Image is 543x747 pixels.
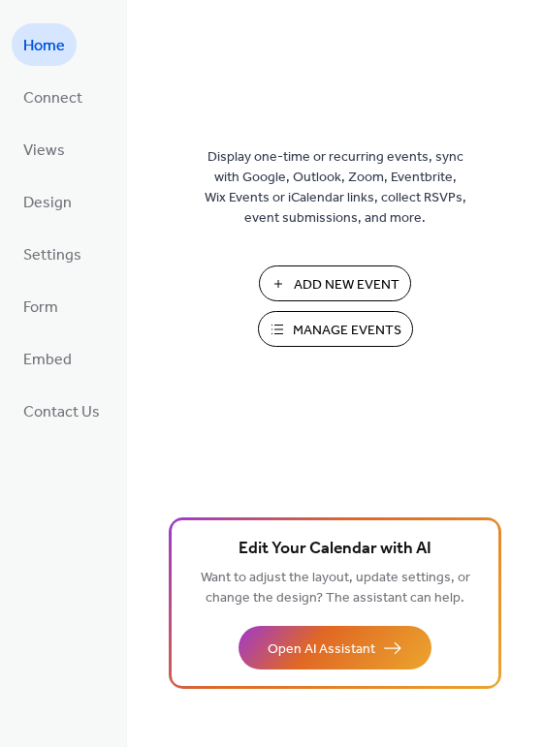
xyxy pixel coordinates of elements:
button: Open AI Assistant [239,626,431,669]
a: Settings [12,233,93,275]
span: Form [23,293,58,324]
a: Embed [12,337,83,380]
span: Design [23,188,72,219]
span: Home [23,31,65,62]
a: Contact Us [12,389,112,432]
a: Design [12,180,83,223]
span: Display one-time or recurring events, sync with Google, Outlook, Zoom, Eventbrite, Wix Events or ... [205,147,466,229]
span: Views [23,136,65,167]
span: Contact Us [23,397,100,428]
a: Form [12,285,70,327]
span: Embed [23,345,72,376]
span: Want to adjust the layout, update settings, or change the design? The assistant can help. [201,565,470,611]
span: Edit Your Calendar with AI [239,536,431,563]
span: Settings [23,240,81,271]
a: Connect [12,76,94,118]
a: Home [12,23,77,66]
span: Open AI Assistant [268,639,375,660]
button: Manage Events [258,311,413,347]
span: Connect [23,83,82,114]
span: Manage Events [293,321,401,341]
span: Add New Event [294,275,399,296]
a: Views [12,128,77,171]
button: Add New Event [259,265,411,301]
